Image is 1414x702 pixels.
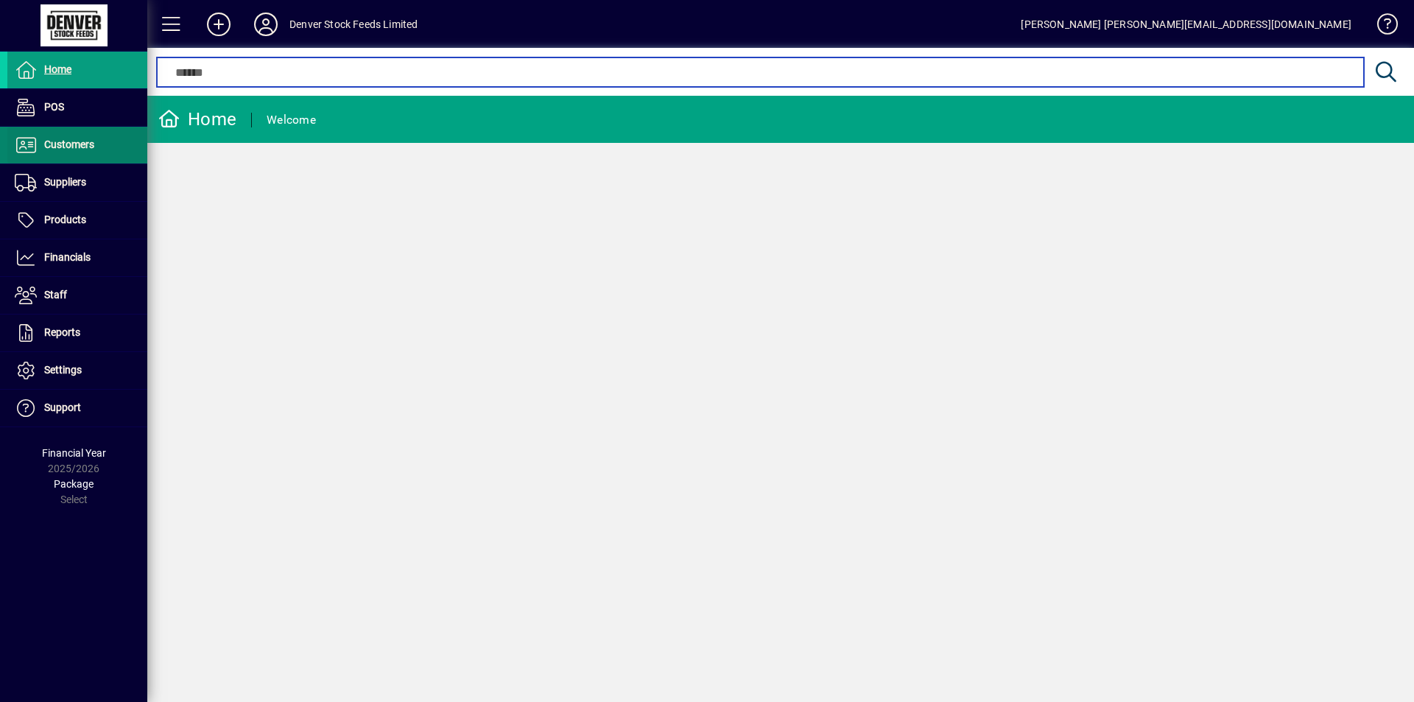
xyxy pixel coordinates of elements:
span: Home [44,63,71,75]
a: Support [7,390,147,427]
a: Suppliers [7,164,147,201]
span: Support [44,401,81,413]
a: Settings [7,352,147,389]
div: Home [158,108,236,131]
span: Products [44,214,86,225]
button: Add [195,11,242,38]
div: Denver Stock Feeds Limited [289,13,418,36]
button: Profile [242,11,289,38]
a: Staff [7,277,147,314]
span: Package [54,478,94,490]
a: Reports [7,315,147,351]
span: Suppliers [44,176,86,188]
a: Financials [7,239,147,276]
span: Reports [44,326,80,338]
a: POS [7,89,147,126]
span: Financials [44,251,91,263]
span: Financial Year [42,447,106,459]
span: Staff [44,289,67,301]
a: Knowledge Base [1366,3,1396,51]
span: Customers [44,138,94,150]
span: POS [44,101,64,113]
span: Settings [44,364,82,376]
div: Welcome [267,108,316,132]
a: Products [7,202,147,239]
a: Customers [7,127,147,164]
div: [PERSON_NAME] [PERSON_NAME][EMAIL_ADDRESS][DOMAIN_NAME] [1021,13,1351,36]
